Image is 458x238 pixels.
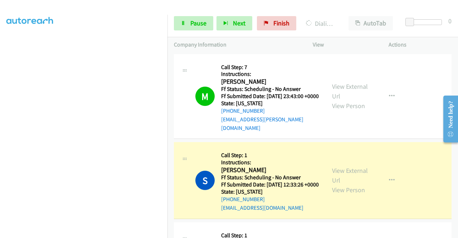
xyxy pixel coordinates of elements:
[221,174,319,181] h5: Ff Status: Scheduling - No Answer
[221,204,303,211] a: [EMAIL_ADDRESS][DOMAIN_NAME]
[349,16,393,30] button: AutoTab
[174,40,300,49] p: Company Information
[221,100,319,107] h5: State: [US_STATE]
[221,188,319,195] h5: State: [US_STATE]
[257,16,296,30] a: Finish
[313,40,376,49] p: View
[409,19,442,25] div: Delay between calls (in seconds)
[221,107,265,114] a: [PHONE_NUMBER]
[306,19,336,28] p: Dialing [PERSON_NAME]
[195,87,215,106] h1: M
[221,71,319,78] h5: Instructions:
[221,166,317,174] h2: [PERSON_NAME]
[221,64,319,71] h5: Call Step: 7
[438,91,458,147] iframe: Resource Center
[195,171,215,190] h1: S
[221,152,319,159] h5: Call Step: 1
[221,196,265,203] a: [PHONE_NUMBER]
[332,102,365,110] a: View Person
[221,159,319,166] h5: Instructions:
[221,181,319,188] h5: Ff Submitted Date: [DATE] 12:33:26 +0000
[332,166,368,184] a: View External Url
[221,116,303,131] a: [EMAIL_ADDRESS][PERSON_NAME][DOMAIN_NAME]
[233,19,245,27] span: Next
[448,16,452,26] div: 0
[221,86,319,93] h5: Ff Status: Scheduling - No Answer
[174,16,213,30] a: Pause
[332,82,368,100] a: View External Url
[190,19,206,27] span: Pause
[273,19,289,27] span: Finish
[221,93,319,100] h5: Ff Submitted Date: [DATE] 23:43:00 +0000
[216,16,252,30] button: Next
[332,186,365,194] a: View Person
[389,40,452,49] p: Actions
[221,78,317,86] h2: [PERSON_NAME]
